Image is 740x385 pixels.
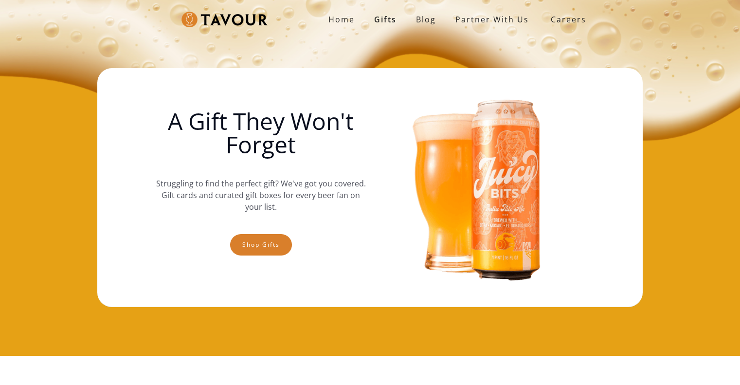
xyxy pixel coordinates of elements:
[551,10,586,29] strong: Careers
[156,110,366,156] h1: A Gift They Won't Forget
[364,10,406,29] a: Gifts
[446,10,539,29] a: partner with us
[539,6,594,33] a: Careers
[230,234,292,256] a: Shop gifts
[328,14,355,25] strong: Home
[406,10,446,29] a: Blog
[156,168,366,222] p: Struggling to find the perfect gift? We've got you covered. Gift cards and curated gift boxes for...
[319,10,364,29] a: Home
